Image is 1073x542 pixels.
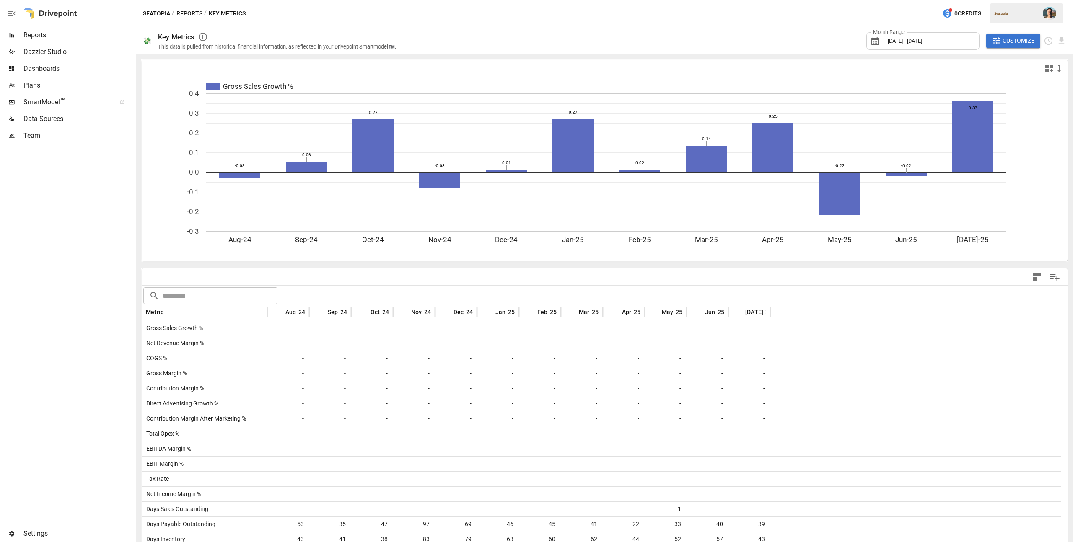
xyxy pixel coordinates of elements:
[143,521,215,527] span: Days Payable Outstanding
[204,8,207,19] div: /
[301,336,305,351] span: -
[636,366,640,381] span: -
[495,308,515,316] span: Jan-25
[397,517,431,532] span: 97
[594,366,599,381] span: -
[594,411,599,426] span: -
[691,517,724,532] span: 40
[301,366,305,381] span: -
[678,472,682,486] span: -
[828,235,852,244] text: May-25
[481,517,515,532] span: 46
[427,411,431,426] span: -
[427,321,431,336] span: -
[702,137,711,141] text: 0.14
[636,441,640,456] span: -
[594,381,599,396] span: -
[957,235,989,244] text: [DATE]-25
[435,163,445,168] text: -0.08
[762,441,766,456] span: -
[552,487,557,501] span: -
[594,502,599,516] span: -
[469,441,473,456] span: -
[552,396,557,411] span: -
[235,163,245,168] text: -0.03
[594,426,599,441] span: -
[328,308,347,316] span: Sep-24
[678,411,682,426] span: -
[23,529,134,539] span: Settings
[399,306,410,318] button: Sort
[385,336,389,351] span: -
[23,97,111,107] span: SmartModel
[636,472,640,486] span: -
[301,351,305,366] span: -
[385,441,389,456] span: -
[695,235,718,244] text: Mar-25
[301,502,305,516] span: -
[143,370,187,377] span: Gross Margin %
[662,308,682,316] span: May-25
[469,426,473,441] span: -
[678,426,682,441] span: -
[762,321,766,336] span: -
[427,396,431,411] span: -
[411,308,431,316] span: Nov-24
[1045,268,1064,286] button: Manage Columns
[552,381,557,396] span: -
[343,441,347,456] span: -
[469,457,473,471] span: -
[762,235,784,244] text: Apr-25
[511,502,515,516] span: -
[385,411,389,426] span: -
[469,366,473,381] span: -
[762,457,766,471] span: -
[552,472,557,486] span: -
[343,381,347,396] span: -
[469,351,473,366] span: -
[720,366,724,381] span: -
[762,381,766,396] span: -
[385,457,389,471] span: -
[302,152,311,157] text: 0.06
[301,381,305,396] span: -
[622,308,640,316] span: Apr-25
[469,472,473,486] span: -
[720,336,724,351] span: -
[272,517,305,532] span: 53
[636,487,640,501] span: -
[636,321,640,336] span: -
[552,457,557,471] span: -
[143,340,204,346] span: Net Revenue Margin %
[164,306,176,318] button: Sort
[143,445,191,452] span: EBITDA Margin %
[439,517,473,532] span: 69
[954,8,981,19] span: 0 Credits
[427,472,431,486] span: -
[678,336,682,351] span: -
[720,457,724,471] span: -
[385,351,389,366] span: -
[939,6,985,21] button: 0Credits
[678,487,682,501] span: -
[314,517,347,532] span: 35
[720,426,724,441] span: -
[143,490,201,497] span: Net Income Margin %
[143,430,179,437] span: Total Opex %
[343,396,347,411] span: -
[427,351,431,366] span: -
[23,30,134,40] span: Reports
[636,381,640,396] span: -
[187,188,199,196] text: -0.1
[678,441,682,456] span: -
[705,308,724,316] span: Jun-25
[579,308,599,316] span: Mar-25
[158,33,194,41] div: Key Metrics
[143,460,184,467] span: EBIT Margin %
[720,351,724,366] span: -
[143,415,246,422] span: Contribution Margin After Marketing %
[142,77,1061,261] div: A chart.
[146,308,163,316] span: Metric
[969,106,977,110] text: 0.37
[285,308,305,316] span: Aug-24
